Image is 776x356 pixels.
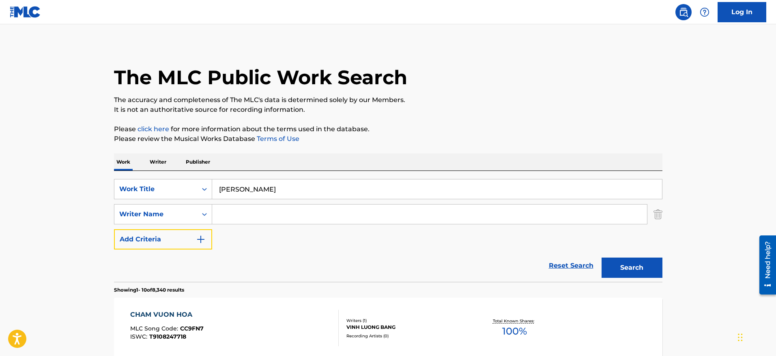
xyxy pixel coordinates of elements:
[679,7,688,17] img: search
[114,124,662,134] p: Please for more information about the terms used in the database.
[502,324,527,339] span: 100 %
[114,153,133,171] p: Work
[130,325,180,332] span: MLC Song Code :
[10,6,41,18] img: MLC Logo
[738,325,743,350] div: Drag
[735,317,776,356] iframe: Chat Widget
[696,4,713,20] div: Help
[114,105,662,115] p: It is not an authoritative source for recording information.
[255,135,299,143] a: Terms of Use
[114,179,662,282] form: Search Form
[675,4,692,20] a: Public Search
[114,286,184,294] p: Showing 1 - 10 of 8,340 results
[753,232,776,298] iframe: Resource Center
[346,318,469,324] div: Writers ( 1 )
[114,134,662,144] p: Please review the Musical Works Database
[196,234,206,244] img: 9d2ae6d4665cec9f34b9.svg
[114,229,212,249] button: Add Criteria
[346,324,469,331] div: VINH LUONG BANG
[545,257,598,275] a: Reset Search
[130,310,204,320] div: CHAM VUON HOA
[138,125,169,133] a: click here
[653,204,662,224] img: Delete Criterion
[718,2,766,22] a: Log In
[114,65,407,90] h1: The MLC Public Work Search
[183,153,213,171] p: Publisher
[147,153,169,171] p: Writer
[700,7,709,17] img: help
[130,333,149,340] span: ISWC :
[346,333,469,339] div: Recording Artists ( 0 )
[602,258,662,278] button: Search
[119,209,192,219] div: Writer Name
[149,333,186,340] span: T9108247718
[119,184,192,194] div: Work Title
[180,325,204,332] span: CC9FN7
[114,95,662,105] p: The accuracy and completeness of The MLC's data is determined solely by our Members.
[493,318,536,324] p: Total Known Shares:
